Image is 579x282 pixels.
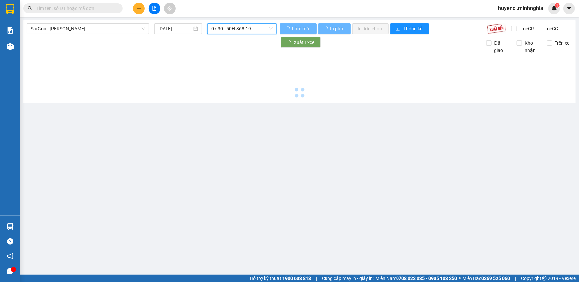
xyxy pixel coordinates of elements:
span: Lọc CC [542,25,559,32]
button: file-add [149,3,160,14]
button: In đơn chọn [352,23,389,34]
strong: 1900 633 818 [282,276,311,281]
span: loading [286,40,294,45]
span: Hỗ trợ kỹ thuật: [250,275,311,282]
span: Làm mới [292,25,311,32]
img: solution-icon [7,27,14,34]
span: plus [137,6,141,11]
button: Làm mới [280,23,317,34]
span: bar-chart [396,26,401,32]
img: logo-vxr [6,4,14,14]
span: Lọc CR [518,25,535,32]
span: search [28,6,32,11]
span: Thống kê [404,25,424,32]
span: In phơi [330,25,345,32]
img: warehouse-icon [7,43,14,50]
img: icon-new-feature [551,5,557,11]
span: message [7,268,13,274]
span: Trên xe [552,39,572,47]
button: plus [133,3,145,14]
span: aim [167,6,172,11]
span: Đã giao [492,39,512,54]
button: In phơi [318,23,351,34]
button: bar-chartThống kê [390,23,429,34]
span: copyright [542,276,547,281]
button: caret-down [563,3,575,14]
span: file-add [152,6,157,11]
span: 1 [556,3,558,8]
strong: 0708 023 035 - 0935 103 250 [396,276,457,281]
span: Sài Gòn - Phan Rí [31,24,145,34]
span: 07:30 - 50H-368.19 [211,24,273,34]
input: 15/09/2025 [158,25,192,32]
strong: 0369 525 060 [481,276,510,281]
input: Tìm tên, số ĐT hoặc mã đơn [36,5,115,12]
span: loading [285,26,291,31]
span: notification [7,253,13,259]
img: warehouse-icon [7,223,14,230]
span: ⚪️ [459,277,461,280]
span: Miền Nam [375,275,457,282]
span: question-circle [7,238,13,245]
span: Cung cấp máy in - giấy in: [322,275,374,282]
span: huyencl.minhnghia [493,4,548,12]
span: loading [324,26,329,31]
span: | [316,275,317,282]
span: Miền Bắc [462,275,510,282]
sup: 1 [555,3,560,8]
span: Kho nhận [522,39,542,54]
span: Xuất Excel [294,39,315,46]
span: | [515,275,516,282]
button: aim [164,3,176,14]
span: caret-down [566,5,572,11]
button: Xuất Excel [281,37,321,48]
img: 9k= [487,23,506,34]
